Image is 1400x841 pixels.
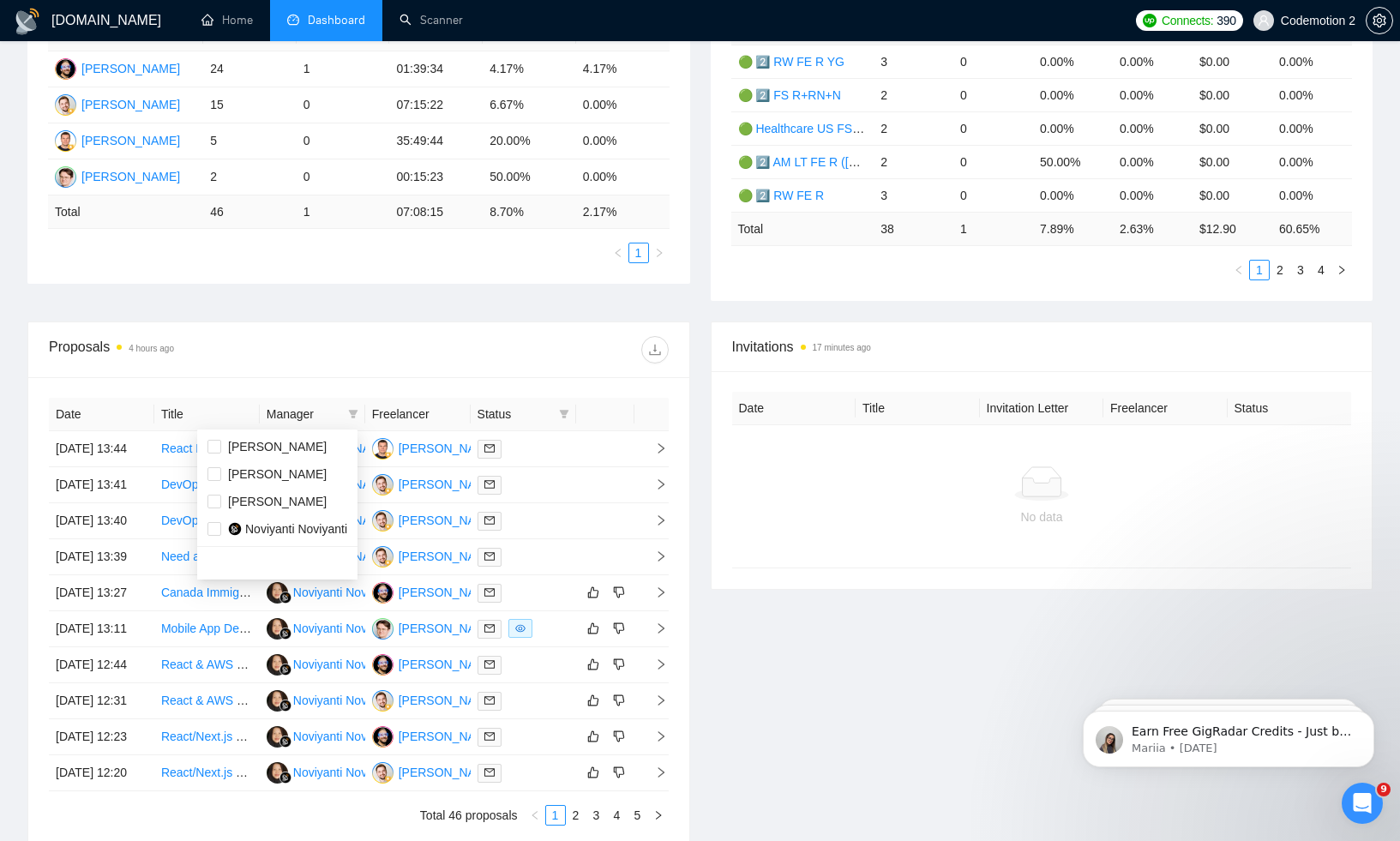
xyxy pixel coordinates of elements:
[203,195,297,229] td: 46
[609,618,629,639] button: dislike
[308,13,365,27] span: Dashboard
[732,336,1352,357] span: Invitations
[267,690,288,712] img: NN
[161,694,448,707] a: React & AWS Serverless Web App Developer Needed
[641,622,667,634] span: right
[587,730,599,743] span: like
[874,111,953,145] td: 2
[55,97,180,111] a: VK[PERSON_NAME]
[1272,145,1352,178] td: 0.00%
[49,336,358,363] div: Proposals
[1258,15,1270,27] span: user
[372,726,394,748] img: YG
[267,582,288,604] img: NN
[49,539,154,575] td: [DATE] 13:39
[297,51,390,87] td: 1
[525,805,545,826] button: left
[953,45,1033,78] td: 0
[874,212,953,245] td: 38
[14,8,41,35] img: logo
[613,694,625,707] span: dislike
[583,762,604,783] button: like
[587,694,599,707] span: like
[161,550,600,563] a: Need a 5x DevOps/Cloud Expert (Python | Scalable Infrastructure | Custom Cloud)
[154,647,260,683] td: React & AWS Serverless Web App Developer Needed
[642,343,668,357] span: download
[161,730,443,743] a: React/Next.js Developer - Modernise the existing site
[400,13,463,27] a: searchScanner
[613,248,623,258] span: left
[293,583,395,602] div: Noviyanti Noviyanti
[154,755,260,791] td: React/Next.js Developer - Modernise the existing site
[583,654,604,675] button: like
[1366,14,1393,27] a: setting
[267,585,395,598] a: NNNoviyanti Noviyanti
[583,690,604,711] button: like
[399,655,497,674] div: [PERSON_NAME]
[587,622,599,635] span: like
[613,622,625,635] span: dislike
[49,467,154,503] td: [DATE] 13:41
[576,123,670,159] td: 0.00%
[641,514,667,526] span: right
[279,628,291,640] img: gigradar-bm.png
[608,243,628,263] button: left
[613,658,625,671] span: dislike
[389,195,483,229] td: 07:08:15
[55,58,76,80] img: YG
[628,806,647,825] a: 5
[1272,78,1352,111] td: 0.00%
[372,621,497,634] a: AP[PERSON_NAME]
[1272,178,1352,212] td: 0.00%
[297,159,390,195] td: 0
[399,763,497,782] div: [PERSON_NAME]
[1162,11,1213,30] span: Connects:
[1113,145,1193,178] td: 0.00%
[372,693,497,706] a: VK[PERSON_NAME]
[267,654,288,676] img: NN
[49,503,154,539] td: [DATE] 13:40
[81,95,180,114] div: [PERSON_NAME]
[483,87,576,123] td: 6.67%
[628,805,648,826] li: 5
[738,189,825,202] a: 🟢 2️⃣ RW FE R
[1249,260,1270,280] li: 1
[399,439,497,458] div: [PERSON_NAME]
[293,691,395,710] div: Noviyanti Noviyanti
[372,477,497,490] a: VK[PERSON_NAME]
[874,45,953,78] td: 3
[372,474,394,496] img: VK
[641,730,667,742] span: right
[483,123,576,159] td: 20.00%
[1228,392,1352,425] th: Status
[566,805,586,826] li: 2
[49,398,154,431] th: Date
[1291,261,1310,279] a: 3
[583,582,604,603] button: like
[267,729,395,742] a: NNNoviyanti Noviyanti
[576,87,670,123] td: 0.00%
[484,767,495,778] span: mail
[154,575,260,611] td: Canada Immigration Assessment App — Deployment & Code Review (Senior Engineer)
[49,611,154,647] td: [DATE] 13:11
[483,51,576,87] td: 4.17%
[1193,145,1272,178] td: $0.00
[161,586,628,599] a: Canada Immigration Assessment App — Deployment & Code Review (Senior Engineer)
[953,111,1033,145] td: 0
[1337,265,1347,275] span: right
[1229,260,1249,280] button: left
[484,443,495,454] span: mail
[129,344,174,353] time: 4 hours ago
[154,719,260,755] td: React/Next.js Developer - Modernise the existing site
[201,13,253,27] a: homeHome
[874,145,953,178] td: 2
[203,123,297,159] td: 5
[55,130,76,152] img: SK
[1234,265,1244,275] span: left
[55,61,180,75] a: YG[PERSON_NAME]
[389,123,483,159] td: 35:49:44
[365,398,471,431] th: Freelancer
[399,691,497,710] div: [PERSON_NAME]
